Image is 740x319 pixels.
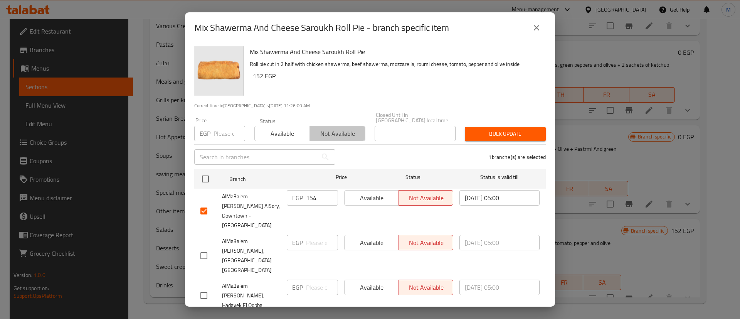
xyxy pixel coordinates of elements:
[309,126,365,141] button: Not available
[253,71,540,81] h6: 152 EGP
[194,46,244,96] img: Mix Shawerma And Cheese Saroukh Roll Pie
[229,174,309,184] span: Branch
[402,192,450,204] span: Not available
[250,46,540,57] h6: Mix Shawerma And Cheese Saroukh Roll Pie
[348,192,396,204] span: Available
[194,149,318,165] input: Search in branches
[254,126,310,141] button: Available
[306,190,338,206] input: Please enter price
[313,128,362,139] span: Not available
[306,235,338,250] input: Please enter price
[306,280,338,295] input: Please enter price
[194,102,546,109] p: Current time in [GEOGRAPHIC_DATA] is [DATE] 11:26:00 AM
[471,129,540,139] span: Bulk update
[488,153,546,161] p: 1 branche(s) are selected
[214,126,245,141] input: Please enter price
[399,190,453,206] button: Not available
[465,127,546,141] button: Bulk update
[373,172,453,182] span: Status
[292,238,303,247] p: EGP
[292,193,303,203] p: EGP
[222,236,281,275] span: AlMa3alem [PERSON_NAME],[GEOGRAPHIC_DATA] - [GEOGRAPHIC_DATA]
[258,128,307,139] span: Available
[200,129,210,138] p: EGP
[194,22,449,34] h2: Mix Shawerma And Cheese Saroukh Roll Pie - branch specific item
[222,192,281,230] span: AlMa3alem [PERSON_NAME] AlSory, Downtown - [GEOGRAPHIC_DATA]
[344,190,399,206] button: Available
[459,172,540,182] span: Status is valid till
[250,59,540,69] p: Roll pie cut in 2 half with chicken shawerma, beef shawerma, mozzarella, roumi chesse, tomato, pe...
[316,172,367,182] span: Price
[292,283,303,292] p: EGP
[222,281,281,310] span: AlMa3alem [PERSON_NAME], Hadayek El Qobba
[527,19,546,37] button: close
